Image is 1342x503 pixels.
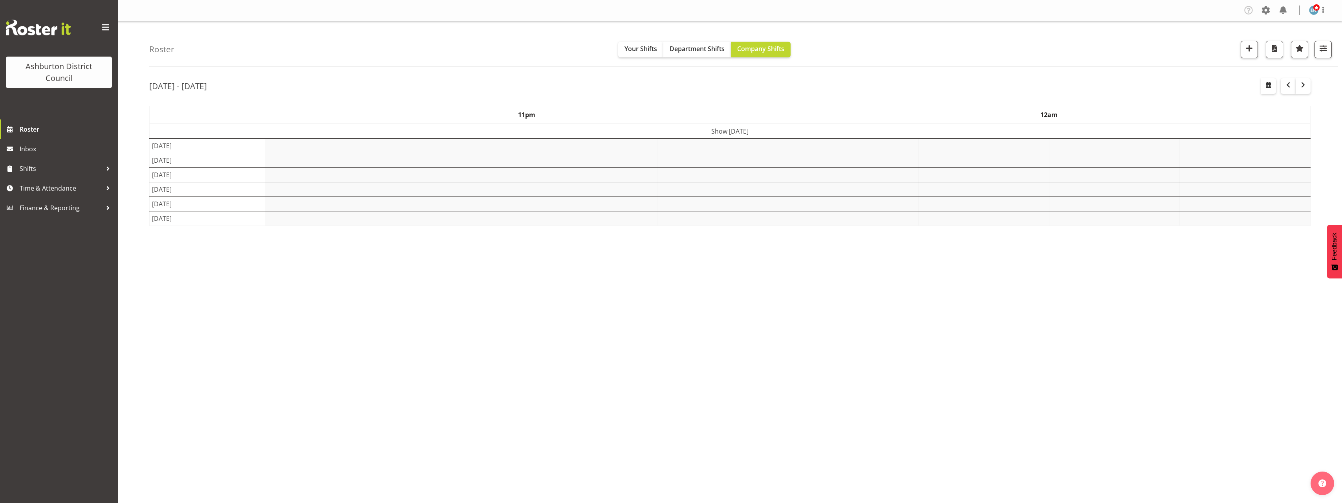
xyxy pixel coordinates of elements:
[6,20,71,35] img: Rosterit website logo
[1315,41,1332,58] button: Filter Shifts
[14,61,104,84] div: Ashburton District Council
[670,44,725,53] span: Department Shifts
[20,182,102,194] span: Time & Attendance
[1327,225,1342,278] button: Feedback - Show survey
[788,106,1310,124] th: 12am
[1309,6,1318,15] img: ellen-nicol5656.jpg
[150,153,266,167] td: [DATE]
[150,124,1311,139] td: Show [DATE]
[731,42,791,57] button: Company Shifts
[1331,233,1338,260] span: Feedback
[663,42,731,57] button: Department Shifts
[1266,41,1283,58] button: Download a PDF of the roster according to the set date range.
[150,196,266,211] td: [DATE]
[149,45,174,54] h4: Roster
[20,163,102,174] span: Shifts
[150,211,266,226] td: [DATE]
[150,138,266,153] td: [DATE]
[265,106,788,124] th: 11pm
[150,167,266,182] td: [DATE]
[150,182,266,196] td: [DATE]
[618,42,663,57] button: Your Shifts
[20,123,114,135] span: Roster
[737,44,784,53] span: Company Shifts
[149,81,207,91] h2: [DATE] - [DATE]
[20,202,102,214] span: Finance & Reporting
[1261,78,1276,94] button: Select a specific date within the roster.
[624,44,657,53] span: Your Shifts
[20,143,114,155] span: Inbox
[1291,41,1308,58] button: Highlight an important date within the roster.
[1241,41,1258,58] button: Add a new shift
[1318,479,1326,487] img: help-xxl-2.png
